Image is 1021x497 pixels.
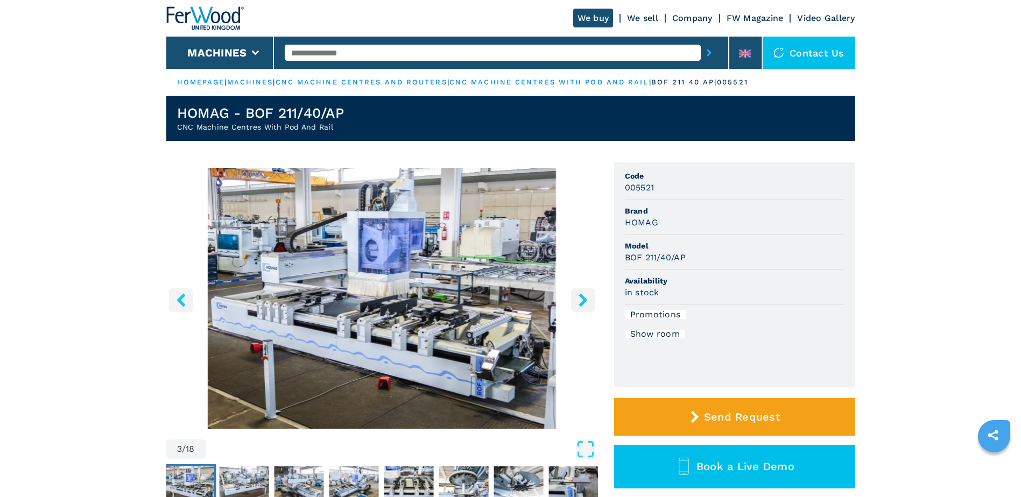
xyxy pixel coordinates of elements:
[169,288,193,312] button: left-button
[980,422,1006,449] a: sharethis
[177,445,182,453] span: 3
[625,251,686,264] h3: BOF 211/40/AP
[177,122,344,132] h2: CNC Machine Centres With Pod And Rail
[763,37,855,69] div: Contact us
[625,310,686,319] div: Promotions
[704,410,780,423] span: Send Request
[571,288,595,312] button: right-button
[227,78,273,86] a: machines
[177,104,344,122] h1: HOMAG - BOF 211/40/AP
[727,13,784,23] a: FW Magazine
[182,445,186,453] span: /
[166,6,244,30] img: Ferwood
[449,78,649,86] a: cnc machine centres with pod and rail
[701,40,717,65] button: submit-button
[166,168,598,429] div: Go to Slide 3
[649,78,651,86] span: |
[773,47,784,58] img: Contact us
[625,330,685,338] div: Show room
[651,77,717,87] p: bof 211 40 ap |
[625,205,844,216] span: Brand
[625,240,844,251] span: Model
[975,449,1013,489] iframe: Chat
[208,439,595,459] button: Open Fullscreen
[625,275,844,286] span: Availability
[625,216,658,229] h3: HOMAG
[187,46,247,59] button: Machines
[276,78,447,86] a: cnc machine centres and routers
[625,181,654,194] h3: 005521
[447,78,449,86] span: |
[717,77,748,87] p: 005521
[177,78,225,86] a: HOMEPAGE
[625,171,844,181] span: Code
[696,460,794,473] span: Book a Live Demo
[627,13,658,23] a: We sell
[614,398,855,436] button: Send Request
[186,445,195,453] span: 18
[614,445,855,488] button: Book a Live Demo
[672,13,713,23] a: Company
[273,78,275,86] span: |
[625,286,659,299] h3: in stock
[573,9,614,27] a: We buy
[224,78,227,86] span: |
[797,13,855,23] a: Video Gallery
[166,168,598,429] img: CNC Machine Centres With Pod And Rail HOMAG BOF 211/40/AP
